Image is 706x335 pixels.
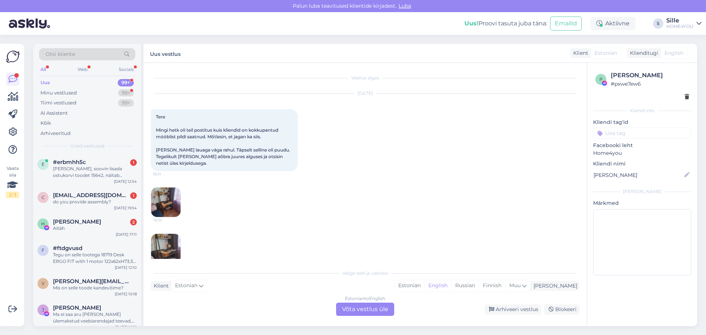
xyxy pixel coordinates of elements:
div: Web [76,65,89,74]
div: Sille [666,18,693,24]
span: H [41,221,45,227]
span: cshai99@yahoo.com [53,192,129,199]
div: [DATE] [151,90,580,97]
div: do you provide assembly? [53,199,137,205]
div: Võta vestlus üle [336,303,394,316]
span: 16:32 [153,217,181,223]
span: #erbmhh5c [53,159,86,165]
div: [PERSON_NAME] [531,282,577,290]
div: Tegu on selle tootega 18719 Desk ERGO FIT with 1 motor 122x62xH73,5-118cm, white [53,252,137,265]
div: HOME4YOU [666,24,693,29]
div: 2 / 3 [6,192,19,198]
div: Valige keel ja vastake [151,270,580,277]
div: Estonian [395,280,424,291]
span: Janek Sitsmann [53,304,101,311]
img: Askly Logo [6,50,20,64]
span: Hanna Järve [53,218,101,225]
span: J [42,307,44,313]
div: Estonian to English [345,295,385,302]
input: Lisa tag [593,128,691,139]
div: 1 [130,159,137,166]
img: Attachment [151,188,181,217]
span: viktoria.plotnikova@bauhof.ee [53,278,129,285]
p: Märkmed [593,199,691,207]
div: 2 [130,219,137,225]
div: Minu vestlused [40,89,77,97]
div: # pxwe7ew6 [611,80,689,88]
div: [DATE] 19:54 [114,205,137,211]
div: [PERSON_NAME] [611,71,689,80]
div: S [653,18,663,29]
div: Klient [570,49,588,57]
label: Uus vestlus [150,48,181,58]
div: 99+ [118,99,134,107]
span: Uued vestlused [70,143,104,149]
span: e [42,161,44,167]
span: Tere Mingi hetk oli teil postitus kuis kliendid on kokkupantud mööblist pildi saatnud. Mõtlesin, ... [156,114,291,166]
div: Aktiivne [591,17,635,30]
div: [DATE] 10:18 [115,291,137,297]
input: Lisa nimi [593,171,683,179]
div: All [39,65,47,74]
div: Socials [117,65,135,74]
span: Luba [396,3,413,9]
div: Finnish [479,280,505,291]
div: Tiimi vestlused [40,99,76,107]
div: Mis on selle toode kandevõime? [53,285,137,291]
span: Otsi kliente [46,50,75,58]
div: 99+ [118,79,134,86]
div: [DATE] 17:11 [116,232,137,237]
div: Kõik [40,120,51,127]
div: Klient [151,282,169,290]
div: Arhiveeri vestlus [485,304,541,314]
div: Aitäh [53,225,137,232]
span: English [664,49,684,57]
div: [PERSON_NAME], soovin lisada ostukorvi toodet 15642, näitab saadavust e-poes, kuid tuleb veateade... [53,165,137,179]
div: Vaata siia [6,165,19,198]
p: Kliendi nimi [593,160,691,168]
p: Kliendi tag'id [593,118,691,126]
div: Arhiveeritud [40,130,71,137]
div: [DATE] 12:10 [115,265,137,270]
span: v [42,281,44,286]
span: Estonian [595,49,617,57]
span: Estonian [175,282,197,290]
div: [PERSON_NAME] [593,188,691,195]
p: Facebooki leht [593,142,691,149]
div: English [424,280,451,291]
span: p [599,76,603,82]
div: Proovi tasuta juba täna: [464,19,547,28]
div: Vestlus algas [151,75,580,81]
span: f [42,247,44,253]
div: 99+ [118,89,134,97]
span: #ftdgvusd [53,245,82,252]
span: c [42,195,45,200]
div: Uus [40,79,50,86]
button: Emailid [550,17,582,31]
p: Home4you [593,149,691,157]
span: 16:31 [153,171,181,177]
div: Ma ei saa aru [PERSON_NAME] ülemakstud veebiarendajad teevad, et nii lihtsat asja ei suuda [PERSO... [53,311,137,324]
div: [DATE] 12:54 [114,179,137,184]
div: Kliendi info [593,107,691,114]
div: Blokeeri [544,304,580,314]
div: AI Assistent [40,110,68,117]
span: Muu [509,282,521,289]
div: [DATE] 16:19 [115,324,137,330]
div: 1 [130,192,137,199]
div: Klienditugi [627,49,658,57]
a: SilleHOME4YOU [666,18,702,29]
img: Attachment [151,234,181,263]
div: Russian [451,280,479,291]
b: Uus! [464,20,478,27]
